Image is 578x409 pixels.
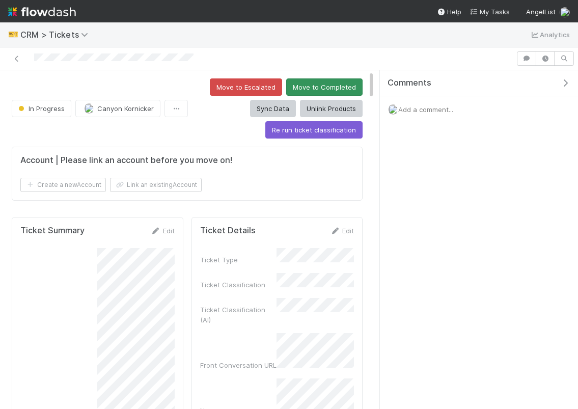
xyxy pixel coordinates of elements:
[20,226,85,236] h5: Ticket Summary
[437,7,461,17] div: Help
[75,100,160,117] button: Canyon Kornicker
[200,226,256,236] h5: Ticket Details
[388,78,431,88] span: Comments
[526,8,556,16] span: AngelList
[250,100,296,117] button: Sync Data
[20,30,93,40] span: CRM > Tickets
[398,105,453,114] span: Add a comment...
[110,178,202,192] button: Link an existingAccount
[470,7,510,17] a: My Tasks
[388,104,398,115] img: avatar_d1f4bd1b-0b26-4d9b-b8ad-69b413583d95.png
[20,155,232,166] h5: Account | Please link an account before you move on!
[151,227,175,235] a: Edit
[200,280,277,290] div: Ticket Classification
[8,3,76,20] img: logo-inverted-e16ddd16eac7371096b0.svg
[12,100,71,117] button: In Progress
[470,8,510,16] span: My Tasks
[530,29,570,41] a: Analytics
[286,78,363,96] button: Move to Completed
[20,178,106,192] button: Create a newAccount
[210,78,282,96] button: Move to Escalated
[16,104,65,113] span: In Progress
[300,100,363,117] button: Unlink Products
[84,103,94,114] img: avatar_d1f4bd1b-0b26-4d9b-b8ad-69b413583d95.png
[330,227,354,235] a: Edit
[200,305,277,325] div: Ticket Classification (AI)
[560,7,570,17] img: avatar_d1f4bd1b-0b26-4d9b-b8ad-69b413583d95.png
[200,255,277,265] div: Ticket Type
[265,121,363,139] button: Re run ticket classification
[97,104,154,113] span: Canyon Kornicker
[200,360,277,370] div: Front Conversation URL
[8,30,18,39] span: 🎫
